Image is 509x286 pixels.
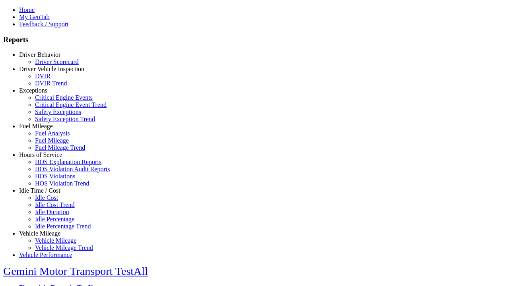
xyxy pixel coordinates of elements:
[35,80,67,87] a: DVIR Trend
[35,58,79,65] a: Driver Scorecard
[19,187,60,194] a: Idle Time / Cost
[35,180,89,187] a: HOS Violation Trend
[19,21,68,27] a: Feedback / Support
[19,123,53,129] a: Fuel Mileage
[35,216,74,222] a: Idle Percentage
[3,265,148,277] a: Gemini Motor Transport TestAll
[35,158,101,165] a: HOS Explanation Reports
[35,101,107,108] a: Critical Engine Event Trend
[35,73,51,79] a: DVIR
[35,173,75,180] a: HOS Violations
[35,209,69,215] a: Idle Duration
[19,87,47,94] a: Exceptions
[35,108,81,115] a: Safety Exceptions
[35,244,93,251] a: Vehicle Mileage Trend
[35,130,70,137] a: Fuel Analysis
[19,6,35,13] a: Home
[35,94,93,101] a: Critical Engine Events
[3,35,506,44] h3: Reports
[19,51,60,58] a: Driver Behavior
[35,223,91,230] a: Idle Percentage Trend
[35,137,69,144] a: Fuel Mileage
[35,144,85,151] a: Fuel Mileage Trend
[35,194,58,201] a: Idle Cost
[35,166,110,172] a: HOS Violation Audit Reports
[35,201,75,208] a: Idle Cost Trend
[35,237,76,244] a: Vehicle Mileage
[19,14,50,20] a: My GeoTab
[19,66,84,72] a: Driver Vehicle Inspection
[19,251,72,258] a: Vehicle Performance
[35,116,95,122] a: Safety Exception Trend
[19,230,60,237] a: Vehicle Mileage
[19,151,62,158] a: Hours of Service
